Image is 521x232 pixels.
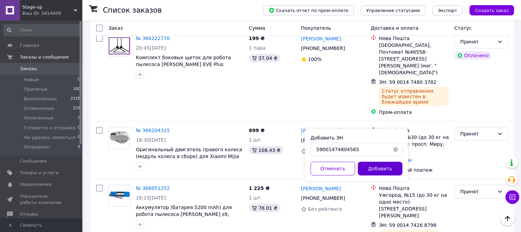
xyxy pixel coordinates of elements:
span: Заказы [20,66,37,72]
div: Пром-оплата [379,109,449,116]
button: Чат с покупателем [506,190,519,204]
span: 18:30[DATE] [136,137,166,143]
div: Наложенный платеж [379,167,449,173]
a: № 366222770 [136,36,170,41]
div: [PHONE_NUMBER] [300,136,346,145]
span: 199 ₴ [249,36,265,41]
span: 20:45[DATE] [136,45,166,51]
span: Готовится к отправке [24,125,75,131]
span: ЭН: 59 0014 7480 3782 [379,79,437,85]
span: 18:15[DATE] [136,195,166,201]
div: Принят [460,188,495,195]
span: Отправлен [24,144,50,150]
span: Stage-up [22,4,74,10]
span: Создать заказ [475,8,509,13]
a: № 366204315 [136,128,170,133]
div: Принят [460,130,495,138]
span: Доставка и оплата [371,25,418,31]
span: 1 шт. [249,137,262,143]
button: Добавить [358,162,402,176]
span: Не удалось связаться [24,134,75,141]
div: 108.43 ₴ [249,146,283,154]
div: 76.01 ₴ [249,204,280,212]
span: 0 [78,144,80,150]
span: Главная [20,42,39,49]
span: Заказ [108,25,123,31]
span: Новые [24,77,39,83]
a: Создать заказ [463,7,514,13]
a: № 366051252 [136,185,170,191]
span: 0 [78,134,80,141]
span: Покупатель [301,25,331,31]
a: Фото товару [108,35,130,57]
div: Нова Пошта [379,185,449,192]
button: Создать заказ [470,5,514,15]
span: Отзывы [20,211,38,217]
span: 1 225 ₴ [249,185,270,191]
div: Принят [460,38,495,46]
span: 100% [308,56,322,62]
div: Статус отправления будет известен в ближайшее время [379,87,449,106]
span: 0 [78,77,80,83]
h1: Список заказов [103,6,162,14]
img: Фото товару [109,191,130,200]
img: Фото товару [109,37,130,54]
span: Управление статусами [366,8,420,13]
span: Показатели работы компании [20,193,63,206]
div: Ваш ID: 3414608 [22,10,82,16]
span: Экспорт [438,8,457,13]
button: Отменить [310,162,355,176]
a: [PERSON_NAME] [301,35,341,42]
label: Добавить ЭН [310,135,343,141]
button: Очистить [389,143,402,156]
span: Уведомления [20,181,51,188]
input: Поиск [3,24,81,36]
a: Фото товару [108,127,130,149]
span: Товары и услуги [20,170,59,176]
a: Аккумулятор (батарея 5200 mAh) для робота пылесоса [PERSON_NAME] s9, [PERSON_NAME] (eve plus/eva)... [136,205,238,224]
span: ЭН: 59 0014 7426 8798 [379,222,437,228]
div: Ужгород, №15 (до 30 кг на одно место): [STREET_ADDRESS][PERSON_NAME] [379,192,449,219]
span: Сообщения [20,158,47,164]
div: Нова Пошта [379,127,449,134]
div: [PHONE_NUMBER] [300,43,346,53]
span: Скачать отчет по пром-оплате [269,7,348,13]
span: Принятые [24,86,48,92]
div: Нова Пошта [379,35,449,42]
span: 0 [78,115,80,121]
span: Сумма [249,25,265,31]
button: Управление статусами [361,5,426,15]
a: Оригинальный двигатель правого колеса (модуль колеса в сборе) для Xiaomi Mijia Vacuum Mop Essenti... [136,147,242,166]
span: 1 шт. [249,195,262,201]
span: Статус [454,25,472,31]
div: 37.04 ₴ [249,54,280,62]
a: Комплект боковых щеток для робота пылесоса [PERSON_NAME] EVE Plus (1С605EUW, SDJ01RM) Ксиоми Роид... [136,55,240,81]
span: Оплаченные [24,115,54,121]
span: Выполненные [24,96,57,102]
a: Фото товару [108,185,130,207]
span: 699 ₴ [249,128,265,133]
span: Отмененные [24,105,54,112]
span: 1 пара [249,45,266,51]
a: [PERSON_NAME] [301,127,341,134]
button: Экспорт [433,5,463,15]
img: Фото товару [109,132,130,144]
button: Скачать отчет по пром-оплате [263,5,354,15]
div: [PHONE_NUMBER] [300,193,346,203]
a: [PERSON_NAME] [301,185,341,192]
span: 231 [73,105,80,112]
div: Житомир, №30 (до 30 кг на одне місце): просп. Миру, 34 [379,134,449,154]
button: Наверх [500,211,515,226]
span: 2128 [71,96,80,102]
span: 0 [78,125,80,131]
span: Без рейтинга [308,206,342,212]
span: 100 [73,86,80,92]
span: Заказы и сообщения [20,54,69,60]
div: [GEOGRAPHIC_DATA], Почтомат №46558: [STREET_ADDRESS][PERSON_NAME] (маг. "[DEMOGRAPHIC_DATA]") [379,42,449,76]
div: Оплачено [454,51,492,60]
